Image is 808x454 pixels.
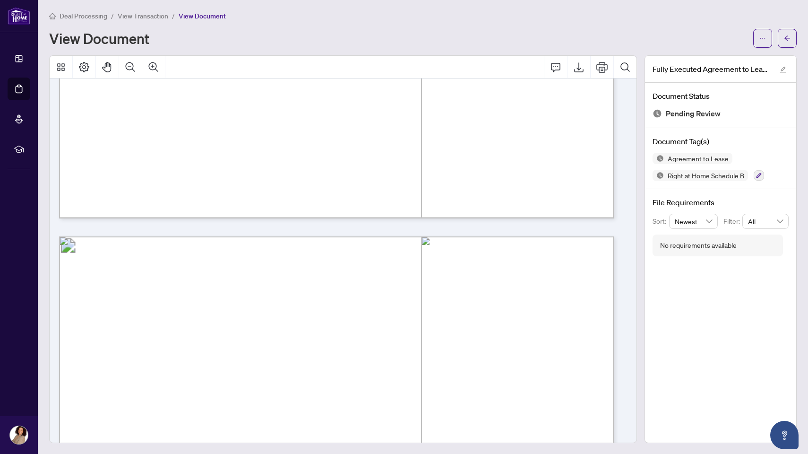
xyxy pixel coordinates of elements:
img: Status Icon [653,153,664,164]
span: Fully Executed Agreement to Lease.pdf [653,63,771,75]
p: Sort: [653,216,669,227]
div: No requirements available [660,240,737,251]
h4: File Requirements [653,197,789,208]
img: Profile Icon [10,426,28,444]
span: Right at Home Schedule B [664,172,748,179]
span: View Transaction [118,12,168,20]
p: Filter: [723,216,742,227]
li: / [172,10,175,21]
span: View Document [179,12,226,20]
span: Newest [675,214,713,228]
span: home [49,13,56,19]
span: arrow-left [784,35,791,42]
span: All [748,214,783,228]
span: Agreement to Lease [664,155,732,162]
span: Pending Review [666,107,721,120]
span: Deal Processing [60,12,107,20]
span: ellipsis [759,35,766,42]
h4: Document Status [653,90,789,102]
img: Document Status [653,109,662,118]
li: / [111,10,114,21]
h1: View Document [49,31,149,46]
span: edit [780,66,786,73]
button: Open asap [770,421,799,449]
img: Status Icon [653,170,664,181]
h4: Document Tag(s) [653,136,789,147]
img: logo [8,7,30,25]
